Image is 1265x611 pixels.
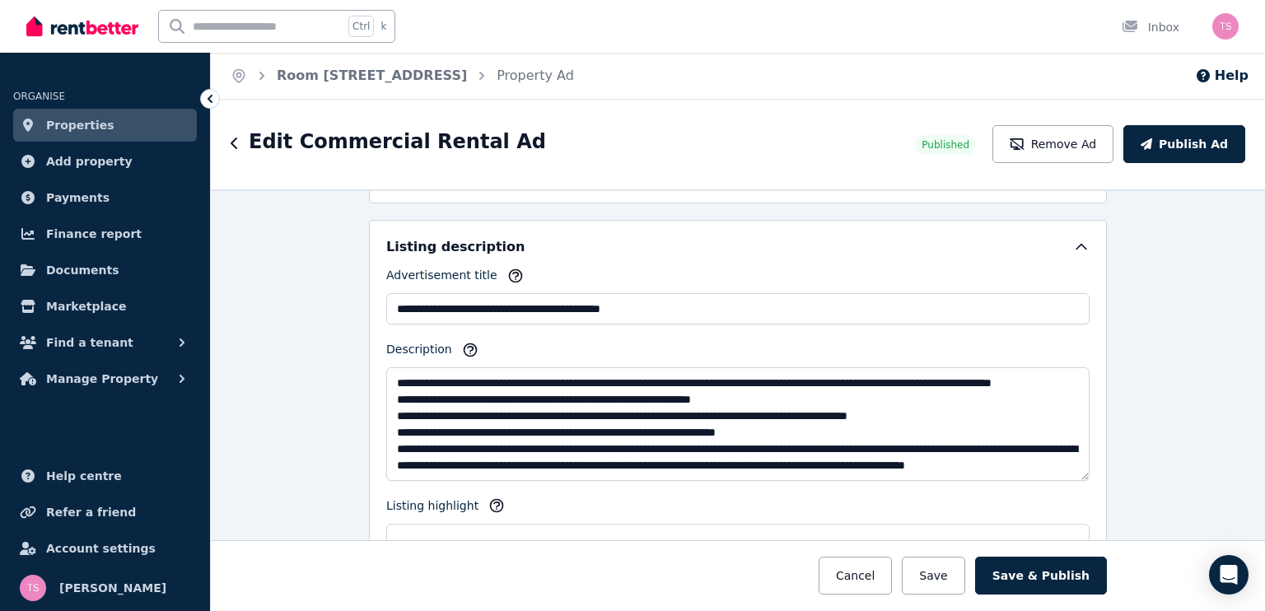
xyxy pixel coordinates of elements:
img: Toni Stevens [20,575,46,601]
span: ORGANISE [13,91,65,102]
span: k [380,20,386,33]
button: Manage Property [13,362,197,395]
a: Properties [13,109,197,142]
a: Documents [13,254,197,287]
button: Save & Publish [975,557,1107,595]
span: Marketplace [46,296,126,316]
span: Properties [46,115,114,135]
button: Remove Ad [992,125,1113,163]
span: Ctrl [348,16,374,37]
a: Payments [13,181,197,214]
button: Publish Ad [1123,125,1245,163]
a: Finance report [13,217,197,250]
button: Help [1195,66,1249,86]
span: Manage Property [46,369,158,389]
a: Property Ad [497,68,574,83]
span: Documents [46,260,119,280]
img: RentBetter [26,14,138,39]
button: Cancel [819,557,892,595]
label: Advertisement title [386,267,497,290]
label: Listing highlight [386,497,478,520]
div: Open Intercom Messenger [1209,555,1249,595]
button: Save [902,557,964,595]
span: Help centre [46,466,122,486]
button: Find a tenant [13,326,197,359]
span: Finance report [46,224,142,244]
a: Refer a friend [13,496,197,529]
label: Description [386,341,452,364]
span: Add property [46,152,133,171]
h1: Edit Commercial Rental Ad [249,128,546,155]
a: Help centre [13,459,197,492]
a: Room [STREET_ADDRESS] [277,68,467,83]
img: Toni Stevens [1212,13,1239,40]
a: Add property [13,145,197,178]
span: Find a tenant [46,333,133,352]
span: Payments [46,188,110,208]
nav: Breadcrumb [211,53,594,99]
a: Account settings [13,532,197,565]
span: Account settings [46,539,156,558]
span: Refer a friend [46,502,136,522]
div: Inbox [1122,19,1179,35]
span: Published [922,138,969,152]
h5: Listing description [386,237,525,257]
span: [PERSON_NAME] [59,578,166,598]
a: Marketplace [13,290,197,323]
